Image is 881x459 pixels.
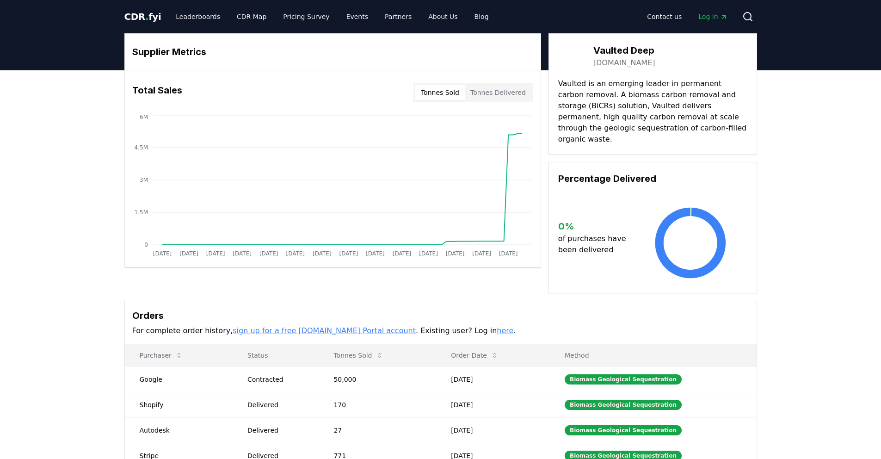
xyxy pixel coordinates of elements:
[366,250,385,257] tspan: [DATE]
[132,309,749,323] h3: Orders
[465,85,531,100] button: Tonnes Delivered
[124,11,161,22] span: CDR fyi
[593,43,655,57] h3: Vaulted Deep
[125,392,233,417] td: Shopify
[132,325,749,336] p: For complete order history, . Existing user? Log in .
[565,400,682,410] div: Biomass Geological Sequestration
[247,426,312,435] div: Delivered
[247,400,312,409] div: Delivered
[444,346,505,365] button: Order Date
[286,250,305,257] tspan: [DATE]
[436,366,550,392] td: [DATE]
[415,85,465,100] button: Tonnes Sold
[229,8,274,25] a: CDR Map
[472,250,491,257] tspan: [DATE]
[134,209,148,216] tspan: 1.5M
[593,57,655,68] a: [DOMAIN_NAME]
[233,250,252,257] tspan: [DATE]
[558,78,747,145] p: Vaulted is an emerging leader in permanent carbon removal. A biomass carbon removal and storage (...
[233,326,416,335] a: sign up for a free [DOMAIN_NAME] Portal account
[691,8,734,25] a: Log in
[339,250,358,257] tspan: [DATE]
[326,346,390,365] button: Tonnes Sold
[467,8,496,25] a: Blog
[206,250,225,257] tspan: [DATE]
[153,250,172,257] tspan: [DATE]
[124,10,161,23] a: CDR.fyi
[132,83,182,102] h3: Total Sales
[499,250,518,257] tspan: [DATE]
[134,144,148,151] tspan: 4.5M
[339,8,376,25] a: Events
[132,45,533,59] h3: Supplier Metrics
[319,366,436,392] td: 50,000
[497,326,513,335] a: here
[436,392,550,417] td: [DATE]
[698,12,727,21] span: Log in
[140,177,148,183] tspan: 3M
[240,351,312,360] p: Status
[140,114,148,120] tspan: 6M
[421,8,465,25] a: About Us
[565,425,682,435] div: Biomass Geological Sequestration
[125,366,233,392] td: Google
[319,417,436,443] td: 27
[558,219,634,233] h3: 0 %
[313,250,332,257] tspan: [DATE]
[557,351,749,360] p: Method
[377,8,419,25] a: Partners
[419,250,438,257] tspan: [DATE]
[168,8,228,25] a: Leaderboards
[392,250,411,257] tspan: [DATE]
[640,8,734,25] nav: Main
[179,250,198,257] tspan: [DATE]
[132,346,190,365] button: Purchaser
[144,242,148,248] tspan: 0
[445,250,464,257] tspan: [DATE]
[259,250,278,257] tspan: [DATE]
[565,374,682,385] div: Biomass Geological Sequestration
[640,8,689,25] a: Contact us
[558,233,634,255] p: of purchases have been delivered
[247,375,312,384] div: Contracted
[558,172,747,186] h3: Percentage Delivered
[145,11,148,22] span: .
[276,8,337,25] a: Pricing Survey
[168,8,496,25] nav: Main
[125,417,233,443] td: Autodesk
[319,392,436,417] td: 170
[436,417,550,443] td: [DATE]
[558,43,584,69] img: Vaulted Deep-logo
